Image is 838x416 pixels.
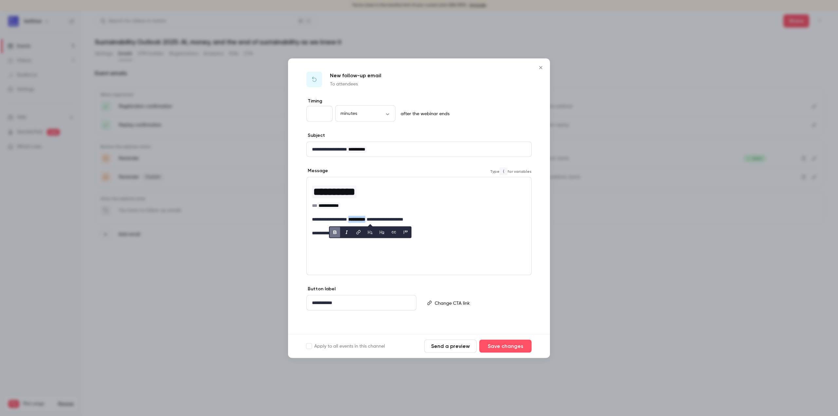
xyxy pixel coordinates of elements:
[306,132,325,138] label: Subject
[330,71,381,79] p: New follow-up email
[306,98,532,104] label: Timing
[307,142,531,156] div: editor
[307,295,416,310] div: editor
[500,168,507,175] code: {
[330,227,340,237] button: bold
[341,227,352,237] button: italic
[432,295,531,310] div: editor
[400,227,411,237] button: blockquote
[490,168,532,175] span: Type for variables
[479,339,532,353] button: Save changes
[534,61,547,74] button: Close
[335,110,395,117] div: minutes
[306,167,328,174] label: Message
[306,343,385,349] label: Apply to all events in this channel
[306,285,336,292] label: Button label
[330,81,381,87] p: To attendees
[398,110,449,117] p: after the webinar ends
[353,227,364,237] button: link
[307,177,531,240] div: editor
[424,339,477,353] button: Send a preview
